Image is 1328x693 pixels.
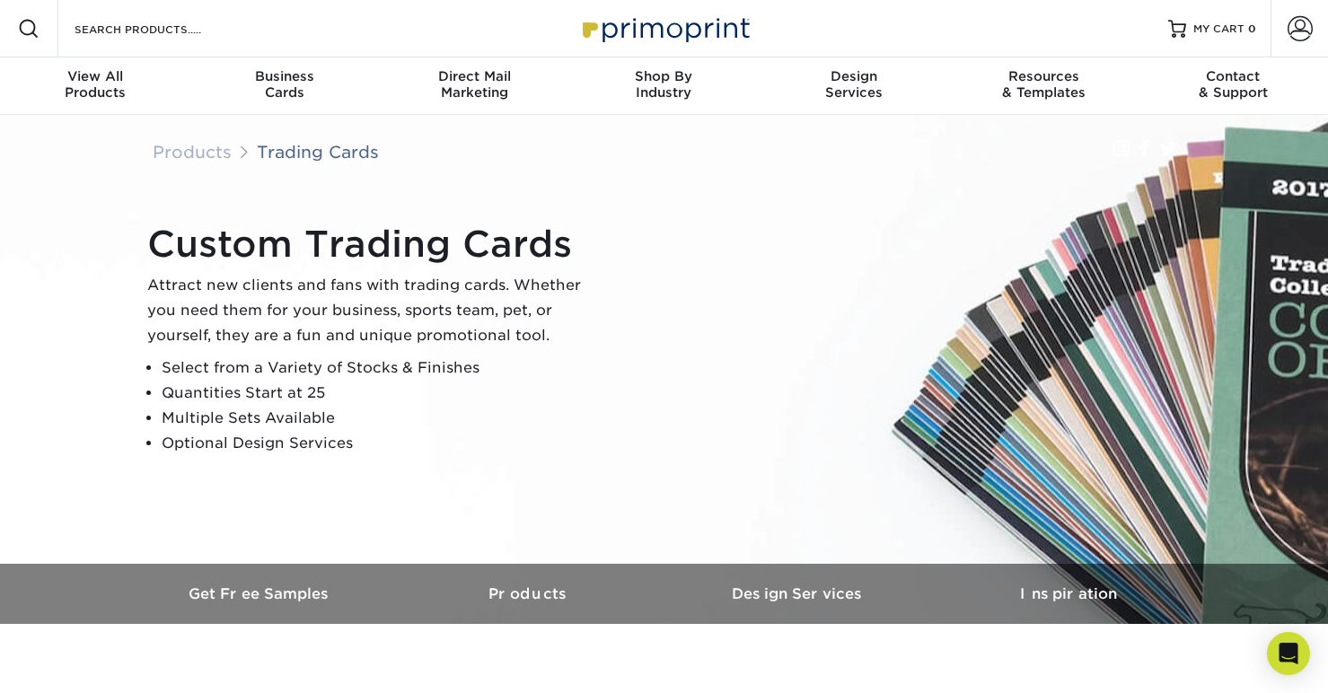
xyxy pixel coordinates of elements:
[380,57,569,115] a: Direct MailMarketing
[569,57,759,115] a: Shop ByIndustry
[380,68,569,84] span: Direct Mail
[162,431,596,456] li: Optional Design Services
[73,18,248,39] input: SEARCH PRODUCTS.....
[153,142,232,162] a: Products
[162,381,596,406] li: Quantities Start at 25
[189,68,379,101] div: Cards
[1139,57,1328,115] a: Contact& Support
[1139,68,1328,84] span: Contact
[948,68,1138,101] div: & Templates
[759,57,948,115] a: DesignServices
[1193,22,1244,37] span: MY CART
[189,57,379,115] a: BusinessCards
[569,68,759,84] span: Shop By
[395,585,664,602] h3: Products
[395,564,664,624] a: Products
[759,68,948,84] span: Design
[664,585,934,602] h3: Design Services
[948,57,1138,115] a: Resources& Templates
[4,638,153,687] iframe: Google Customer Reviews
[934,564,1203,624] a: Inspiration
[189,68,379,84] span: Business
[948,68,1138,84] span: Resources
[759,68,948,101] div: Services
[569,68,759,101] div: Industry
[934,585,1203,602] h3: Inspiration
[257,142,379,162] a: Trading Cards
[147,273,596,348] p: Attract new clients and fans with trading cards. Whether you need them for your business, sports ...
[162,406,596,431] li: Multiple Sets Available
[664,564,934,624] a: Design Services
[380,68,569,101] div: Marketing
[1139,68,1328,101] div: & Support
[126,585,395,602] h3: Get Free Samples
[575,9,754,48] img: Primoprint
[147,223,596,266] h1: Custom Trading Cards
[126,564,395,624] a: Get Free Samples
[1267,632,1310,675] div: Open Intercom Messenger
[162,355,596,381] li: Select from a Variety of Stocks & Finishes
[1248,22,1256,35] span: 0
